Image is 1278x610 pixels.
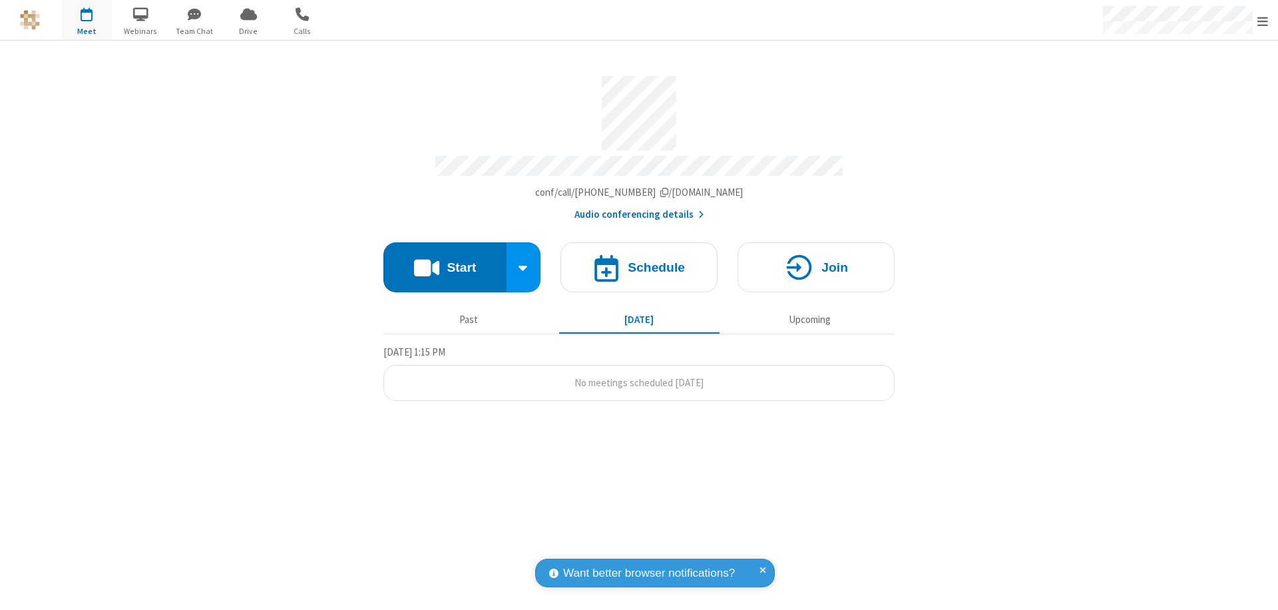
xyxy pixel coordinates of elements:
[535,186,744,198] span: Copy my meeting room link
[383,346,445,358] span: [DATE] 1:15 PM
[738,242,895,292] button: Join
[821,261,848,274] h4: Join
[278,25,327,37] span: Calls
[224,25,274,37] span: Drive
[730,307,890,332] button: Upcoming
[628,261,685,274] h4: Schedule
[383,66,895,222] section: Account details
[20,10,40,30] img: QA Selenium DO NOT DELETE OR CHANGE
[507,242,541,292] div: Start conference options
[447,261,476,274] h4: Start
[383,242,507,292] button: Start
[1245,575,1268,601] iframe: Chat
[116,25,166,37] span: Webinars
[383,344,895,402] section: Today's Meetings
[574,376,704,389] span: No meetings scheduled [DATE]
[563,565,735,582] span: Want better browser notifications?
[560,242,718,292] button: Schedule
[62,25,112,37] span: Meet
[389,307,549,332] button: Past
[559,307,720,332] button: [DATE]
[535,185,744,200] button: Copy my meeting room linkCopy my meeting room link
[574,207,704,222] button: Audio conferencing details
[170,25,220,37] span: Team Chat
